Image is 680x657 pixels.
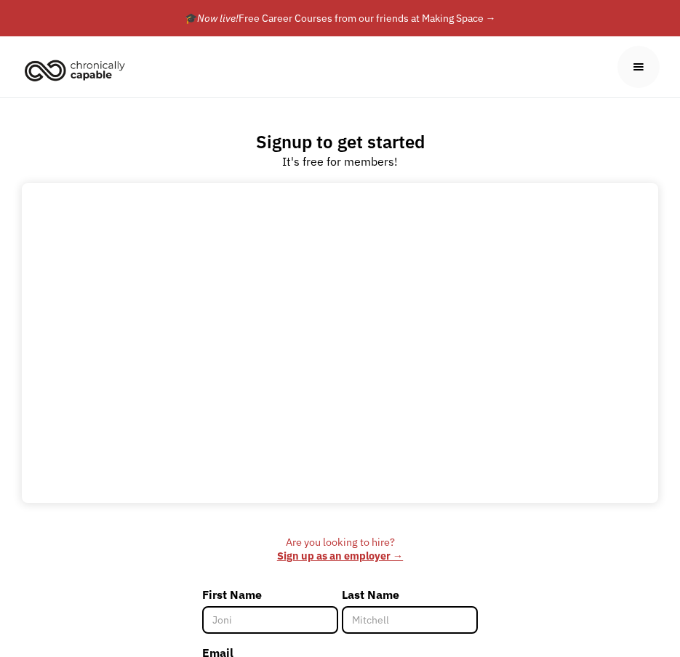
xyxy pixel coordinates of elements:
[202,583,338,606] label: First Name
[282,153,398,170] div: It's free for members!
[202,606,338,634] input: Joni
[197,12,239,25] em: Now live!
[256,131,425,153] h2: Signup to get started
[20,54,136,86] a: home
[342,583,478,606] label: Last Name
[185,9,496,27] div: 🎓 Free Career Courses from our friends at Making Space →
[202,536,478,563] div: Are you looking to hire? ‍
[617,46,660,88] div: menu
[342,606,478,634] input: Mitchell
[277,549,403,563] a: Sign up as an employer →
[20,54,129,86] img: Chronically Capable logo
